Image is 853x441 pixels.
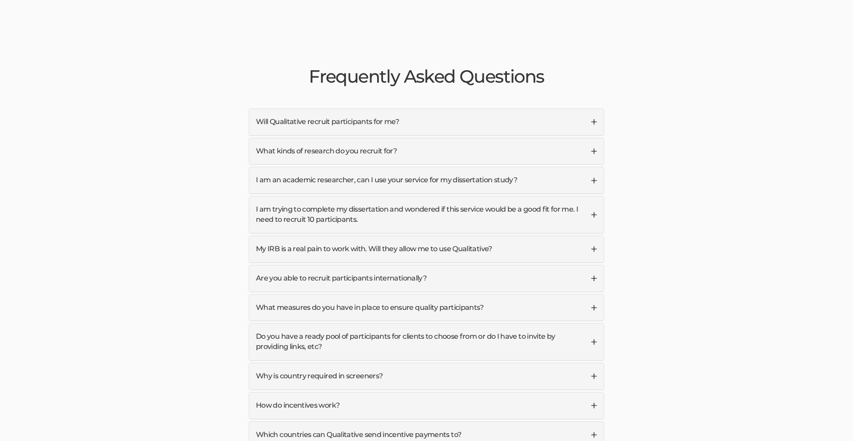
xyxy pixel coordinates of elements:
a: I am an academic researcher, can I use your service for my dissertation study? [249,167,604,193]
a: What kinds of research do you recruit for? [249,138,604,164]
a: My IRB is a real pain to work with. Will they allow me to use Qualitative? [249,236,604,262]
a: Will Qualitative recruit participants for me? [249,109,604,135]
a: Do you have a ready pool of participants for clients to choose from or do I have to invite by pro... [249,324,604,360]
a: Are you able to recruit participants internationally? [249,265,604,292]
a: I am trying to complete my dissertation and wondered if this service would be a good fit for me. ... [249,196,604,233]
h2: Frequently Asked Questions [249,67,604,86]
a: What measures do you have in place to ensure quality participants? [249,295,604,321]
a: Why is country required in screeners? [249,363,604,389]
a: How do incentives work? [249,393,604,419]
